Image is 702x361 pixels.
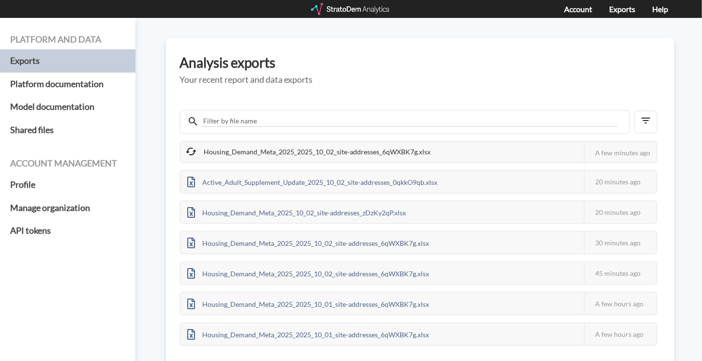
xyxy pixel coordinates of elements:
a: Housing_Demand_Meta_2025_2025_10_01_site-addresses_6qWXBK7g.xlsx [180,299,436,307]
a: Exports [10,49,125,73]
div: A few hours ago [584,323,657,345]
a: Profile [10,173,125,196]
a: Account [564,4,592,14]
a: Active_Adult_Supplement_Update_2025_10_02_site-addresses_0qkkO9qb.xlsx [180,177,444,185]
h5: Your recent report and data exports [179,75,661,85]
div: 20 minutes ago [584,201,657,223]
a: Help [652,4,668,14]
div: Active_Adult_Supplement_Update_2025_10_02_site-addresses_0qkkO9qb.xlsx [180,171,444,193]
div: A few hours ago [584,293,657,315]
a: Exports [609,4,635,14]
h4: Platform and data [10,35,125,45]
div: 30 minutes ago [584,232,657,254]
div: 45 minutes ago [584,262,657,284]
h3: Analysis exports [179,55,661,70]
div: Housing_Demand_Meta_2025_10_02_site-addresses_zDzKy2qP.xlsx [180,201,413,223]
a: API tokens [10,219,125,242]
a: Shared files [10,119,125,142]
div: Housing_Demand_Meta_2025_2025_10_02_site-addresses_6qWXBK7g.xlsx [180,232,436,254]
a: Platform documentation [10,73,125,96]
div: A few minutes ago [584,142,657,164]
div: 20 minutes ago [584,171,657,193]
div: Housing_Demand_Meta_2025_2025_10_02_site-addresses_6qWXBK7g.xlsx [180,142,437,162]
a: Housing_Demand_Meta_2025_2025_10_01_site-addresses_6qWXBK7g.xlsx [180,329,436,337]
a: Housing_Demand_Meta_2025_2025_10_02_site-addresses_6qWXBK7g.xlsx [180,268,436,276]
div: Housing_Demand_Meta_2025_2025_10_01_site-addresses_6qWXBK7g.xlsx [180,323,436,345]
a: Housing_Demand_Meta_2025_2025_10_02_site-addresses_6qWXBK7g.xlsx [180,238,436,246]
h4: Account management [10,159,125,168]
input: Filter by file name [202,116,617,127]
div: Housing_Demand_Meta_2025_2025_10_02_site-addresses_6qWXBK7g.xlsx [180,262,436,284]
a: Housing_Demand_Meta_2025_10_02_site-addresses_zDzKy2qP.xlsx [180,207,413,215]
a: Manage organization [10,196,125,220]
div: Housing_Demand_Meta_2025_2025_10_01_site-addresses_6qWXBK7g.xlsx [180,293,436,315]
a: Model documentation [10,95,125,119]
